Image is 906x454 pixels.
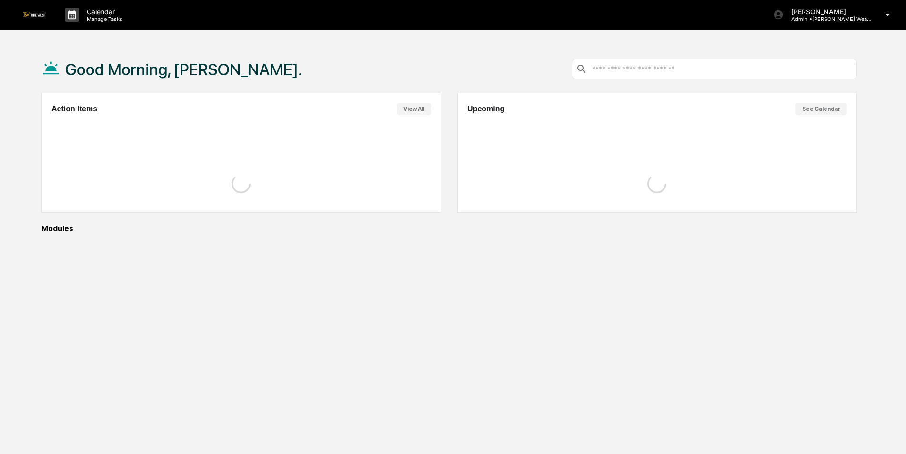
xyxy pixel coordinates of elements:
button: View All [397,103,431,115]
img: logo [23,12,46,17]
p: Manage Tasks [79,16,127,22]
h1: Good Morning, [PERSON_NAME]. [65,60,302,79]
h2: Upcoming [467,105,504,113]
h2: Action Items [51,105,97,113]
p: Admin • [PERSON_NAME] Wealth [784,16,872,22]
button: See Calendar [795,103,847,115]
p: Calendar [79,8,127,16]
p: [PERSON_NAME] [784,8,872,16]
div: Modules [41,224,857,233]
